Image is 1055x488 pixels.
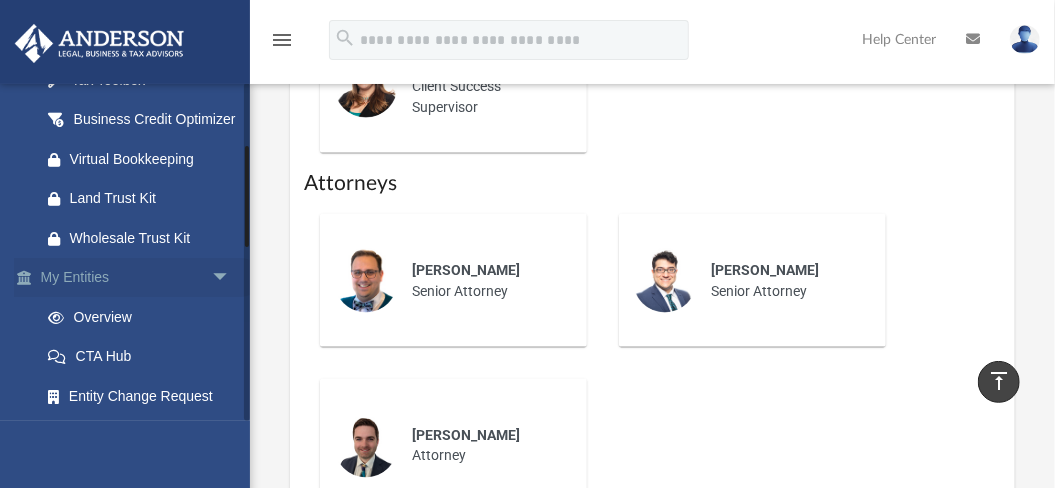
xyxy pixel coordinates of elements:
[70,186,236,211] div: Land Trust Kit
[14,258,261,298] a: My Entitiesarrow_drop_down
[412,262,520,278] span: [PERSON_NAME]
[28,100,261,140] a: Business Credit Optimizer
[70,107,236,132] div: Business Credit Optimizer
[978,361,1020,403] a: vertical_align_top
[28,416,261,456] a: Binder Walkthrough
[711,262,819,278] span: [PERSON_NAME]
[412,427,520,443] span: [PERSON_NAME]
[334,414,398,478] img: thumbnail
[398,246,573,316] div: Senior Attorney
[28,297,261,337] a: Overview
[334,54,398,118] img: thumbnail
[398,41,573,132] div: Client Success Supervisor
[334,27,356,49] i: search
[270,38,294,52] a: menu
[398,411,573,481] div: Attorney
[28,376,261,416] a: Entity Change Request
[70,226,236,251] div: Wholesale Trust Kit
[304,169,1001,198] h1: Attorneys
[28,139,261,179] a: Virtual Bookkeeping
[334,249,398,313] img: thumbnail
[28,179,261,219] a: Land Trust Kit
[270,28,294,52] i: menu
[211,258,251,299] span: arrow_drop_down
[633,249,697,313] img: thumbnail
[28,218,261,258] a: Wholesale Trust Kit
[9,24,190,63] img: Anderson Advisors Platinum Portal
[1010,25,1040,54] img: User Pic
[28,337,261,377] a: CTA Hub
[70,147,236,172] div: Virtual Bookkeeping
[697,246,872,316] div: Senior Attorney
[987,369,1011,393] i: vertical_align_top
